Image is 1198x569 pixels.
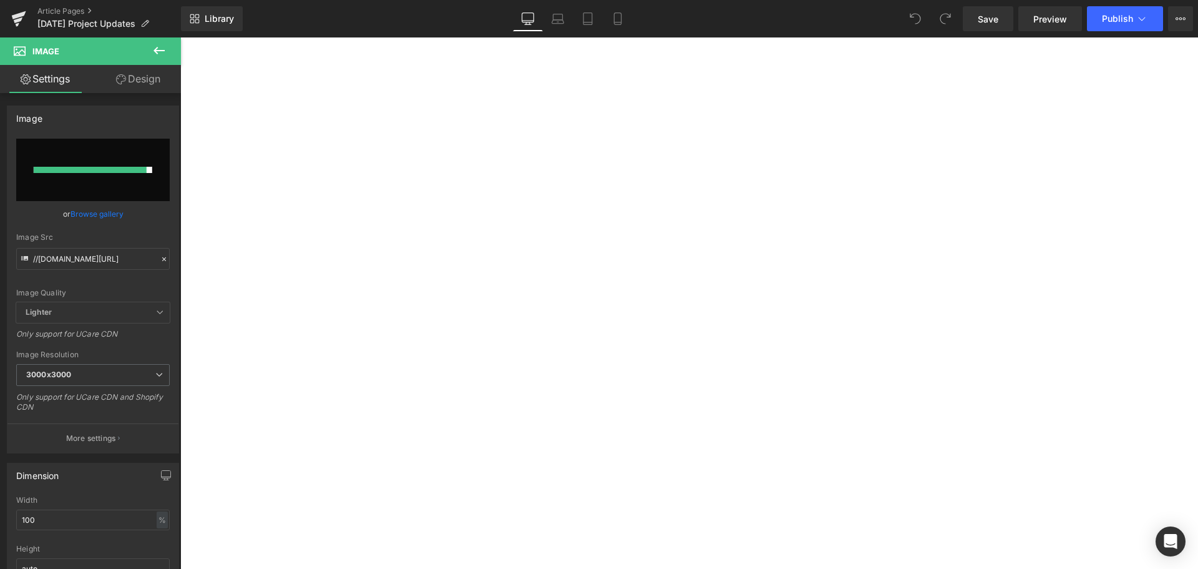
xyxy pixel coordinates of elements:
a: Tablet [573,6,603,31]
div: Only support for UCare CDN and Shopify CDN [16,392,170,420]
span: Preview [1033,12,1067,26]
input: Link [16,248,170,270]
button: Publish [1087,6,1163,31]
a: New Library [181,6,243,31]
button: Redo [933,6,958,31]
iframe: To enrich screen reader interactions, please activate Accessibility in Grammarly extension settings [180,37,1198,569]
div: Image Quality [16,289,170,297]
span: Image [32,46,59,56]
div: Image [16,106,42,124]
p: More settings [66,433,116,444]
div: Dimension [16,463,59,481]
div: Image Src [16,233,170,242]
button: More settings [7,423,178,453]
a: Preview [1018,6,1082,31]
a: Browse gallery [71,203,124,225]
span: Save [978,12,998,26]
button: More [1168,6,1193,31]
div: Height [16,545,170,553]
div: Width [16,496,170,505]
span: Publish [1102,14,1133,24]
a: Design [93,65,183,93]
a: Article Pages [37,6,181,16]
span: Library [205,13,234,24]
b: 3000x3000 [26,370,71,379]
a: Desktop [513,6,543,31]
span: [DATE] Project Updates [37,19,135,29]
a: Laptop [543,6,573,31]
div: Only support for UCare CDN [16,329,170,347]
b: Lighter [26,307,52,317]
button: Undo [903,6,928,31]
div: Image Resolution [16,350,170,359]
a: Mobile [603,6,633,31]
div: % [157,512,168,528]
input: auto [16,510,170,530]
div: or [16,207,170,220]
div: Open Intercom Messenger [1156,527,1186,557]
